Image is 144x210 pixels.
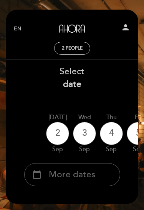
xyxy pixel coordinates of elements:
[36,18,109,39] a: Ahora
[121,23,130,34] button: person
[32,168,41,181] i: calendar_today
[73,122,96,145] div: 3
[73,113,96,122] div: Wed
[100,113,123,122] div: Thu
[49,168,95,181] span: More dates
[63,79,81,90] b: date
[46,122,69,145] div: 2
[100,122,123,145] div: 4
[62,45,83,51] span: 2 people
[121,23,130,32] i: person
[73,145,96,154] div: Sep
[100,145,123,154] div: Sep
[5,65,139,91] div: Select
[46,145,69,154] div: Sep
[46,113,69,122] div: [DATE]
